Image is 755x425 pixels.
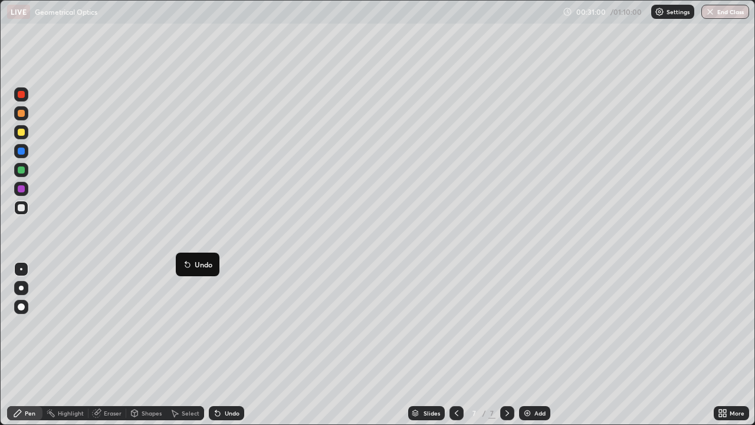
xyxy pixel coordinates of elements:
[142,410,162,416] div: Shapes
[534,410,546,416] div: Add
[58,410,84,416] div: Highlight
[182,410,199,416] div: Select
[655,7,664,17] img: class-settings-icons
[705,7,715,17] img: end-class-cross
[701,5,749,19] button: End Class
[424,410,440,416] div: Slides
[488,408,495,419] div: 7
[523,408,532,418] img: add-slide-button
[730,410,744,416] div: More
[35,7,97,17] p: Geometrical Optics
[195,260,212,269] p: Undo
[225,410,239,416] div: Undo
[468,410,480,417] div: 7
[180,257,215,272] button: Undo
[667,9,690,15] p: Settings
[104,410,122,416] div: Eraser
[25,410,35,416] div: Pen
[11,7,27,17] p: LIVE
[482,410,486,417] div: /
